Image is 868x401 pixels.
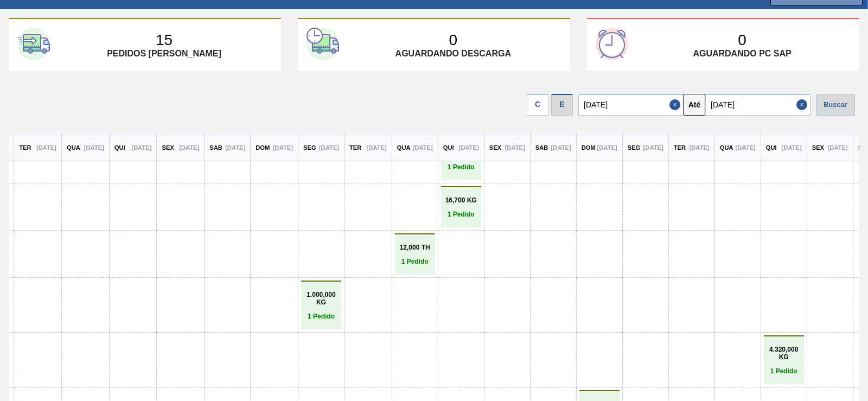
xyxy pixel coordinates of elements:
p: [DATE] [84,144,104,151]
p: [DATE] [828,144,848,151]
div: C [527,94,548,116]
p: 0 [449,31,457,49]
p: [DATE] [413,144,433,151]
p: 4.320,000 KG [767,346,801,361]
p: [DATE] [551,144,571,151]
p: 1 Pedido [398,258,432,265]
p: Qua [397,144,411,151]
p: [DATE] [273,144,293,151]
p: Qua [67,144,80,151]
p: 1 Pedido [767,367,801,375]
input: dd/mm/yyyy [578,94,684,116]
div: Visão data de Coleta [527,91,548,116]
p: [DATE] [782,144,802,151]
p: Qua [720,144,733,151]
p: [DATE] [367,144,387,151]
p: 1 Pedido [444,163,478,171]
button: Até [684,94,705,116]
p: [DATE] [736,144,756,151]
p: Aguardando descarga [395,49,511,59]
p: Ter [19,144,31,151]
p: Ter [674,144,686,151]
p: Qui [766,144,777,151]
p: [DATE] [643,144,663,151]
p: Sex [812,144,824,151]
p: [DATE] [459,144,479,151]
p: 1 Pedido [444,211,478,218]
p: [DATE] [505,144,525,151]
p: [DATE] [36,144,56,151]
p: Seg [303,144,316,151]
button: Close [669,94,684,116]
p: 15 [156,31,173,49]
p: 1 Pedido [304,313,339,320]
p: Seg [628,144,641,151]
p: [DATE] [319,144,339,151]
p: Qui [443,144,454,151]
p: 16,700 KG [444,196,478,204]
p: [DATE] [225,144,245,151]
p: Dom [256,144,270,151]
p: Sex [489,144,501,151]
p: Qui [114,144,125,151]
p: Aguardando PC SAP [693,49,791,59]
p: Dom [582,144,596,151]
p: 0 [738,31,746,49]
div: E [551,94,573,116]
div: Visão Data de Entrega [551,91,573,116]
p: [DATE] [597,144,617,151]
p: Ter [349,144,361,151]
p: Sab [209,144,222,151]
p: [DATE] [131,144,151,151]
p: [DATE] [690,144,710,151]
img: first-card-icon [17,28,50,60]
p: 12,000 TH [398,244,432,251]
a: 1.000,000 KG1 Pedido [304,291,339,320]
a: 16,700 KG1 Pedido [444,196,478,218]
p: Sab [535,144,548,151]
div: Buscar [816,94,855,116]
p: Sex [162,144,174,151]
p: [DATE] [179,144,199,151]
img: third-card-icon [596,28,628,60]
p: Pedidos [PERSON_NAME] [107,49,221,59]
a: 12,000 TH1 Pedido [398,244,432,265]
a: 4.320,000 KG1 Pedido [767,346,801,375]
input: dd/mm/yyyy [705,94,810,116]
img: second-card-icon [307,28,339,60]
button: Close [796,94,810,116]
p: 1.000,000 KG [304,291,339,306]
